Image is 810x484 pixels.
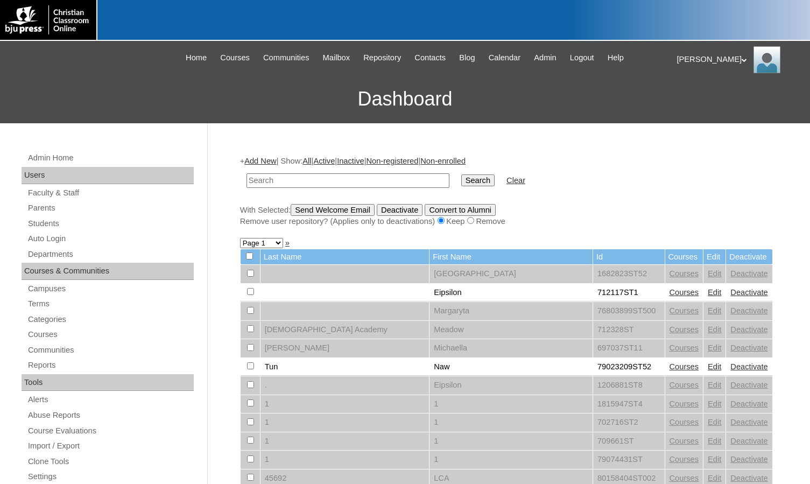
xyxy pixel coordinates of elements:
[429,451,593,469] td: 1
[708,288,721,297] a: Edit
[240,216,773,227] div: Remove user repository? (Applies only to deactivations) Keep Remove
[593,339,665,357] td: 697037ST11
[703,249,726,265] td: Edit
[570,52,594,64] span: Logout
[22,167,194,184] div: Users
[258,52,315,64] a: Communities
[730,288,767,297] a: Deactivate
[420,157,466,165] a: Non-enrolled
[285,239,290,247] a: »
[5,75,805,123] h3: Dashboard
[730,381,767,389] a: Deactivate
[409,52,451,64] a: Contacts
[429,432,593,451] td: 1
[429,265,593,283] td: [GEOGRAPHIC_DATA]
[377,204,422,216] input: Deactivate
[593,395,665,413] td: 1815947ST4
[593,432,665,451] td: 709661ST
[429,321,593,339] td: Meadow
[708,399,721,408] a: Edit
[366,157,418,165] a: Non-registered
[489,52,520,64] span: Calendar
[730,343,767,352] a: Deactivate
[708,418,721,426] a: Edit
[753,46,780,73] img: Melanie Sevilla
[358,52,406,64] a: Repository
[593,321,665,339] td: 712328ST
[454,52,480,64] a: Blog
[313,157,335,165] a: Active
[22,374,194,391] div: Tools
[459,52,475,64] span: Blog
[27,328,194,341] a: Courses
[260,321,429,339] td: [DEMOGRAPHIC_DATA] Academy
[240,156,773,227] div: + | Show: | | | |
[708,381,721,389] a: Edit
[429,358,593,376] td: Naw
[27,393,194,406] a: Alerts
[429,249,593,265] td: First Name
[602,52,629,64] a: Help
[670,399,699,408] a: Courses
[708,455,721,464] a: Edit
[260,339,429,357] td: [PERSON_NAME]
[27,232,194,245] a: Auto Login
[27,151,194,165] a: Admin Home
[670,343,699,352] a: Courses
[529,52,562,64] a: Admin
[593,249,665,265] td: Id
[260,249,429,265] td: Last Name
[730,399,767,408] a: Deactivate
[27,313,194,326] a: Categories
[670,325,699,334] a: Courses
[726,249,772,265] td: Deactivate
[670,362,699,371] a: Courses
[27,186,194,200] a: Faculty & Staff
[240,204,773,227] div: With Selected:
[708,474,721,482] a: Edit
[608,52,624,64] span: Help
[730,474,767,482] a: Deactivate
[215,52,255,64] a: Courses
[291,204,375,216] input: Send Welcome Email
[730,325,767,334] a: Deactivate
[27,201,194,215] a: Parents
[5,5,91,34] img: logo-white.png
[730,269,767,278] a: Deactivate
[670,381,699,389] a: Courses
[27,439,194,453] a: Import / Export
[27,217,194,230] a: Students
[593,451,665,469] td: 79074431ST
[708,343,721,352] a: Edit
[730,437,767,445] a: Deactivate
[730,455,767,464] a: Deactivate
[27,343,194,357] a: Communities
[665,249,703,265] td: Courses
[27,470,194,483] a: Settings
[22,263,194,280] div: Courses & Communities
[730,362,767,371] a: Deactivate
[414,52,446,64] span: Contacts
[670,306,699,315] a: Courses
[730,306,767,315] a: Deactivate
[260,451,429,469] td: 1
[670,437,699,445] a: Courses
[318,52,356,64] a: Mailbox
[730,418,767,426] a: Deactivate
[593,358,665,376] td: 79023209ST52
[670,269,699,278] a: Courses
[429,395,593,413] td: 1
[260,376,429,395] td: .
[186,52,207,64] span: Home
[670,288,699,297] a: Courses
[670,455,699,464] a: Courses
[593,413,665,432] td: 702716ST2
[593,376,665,395] td: 1206881ST8
[27,282,194,296] a: Campuses
[708,269,721,278] a: Edit
[244,157,276,165] a: Add New
[27,409,194,422] a: Abuse Reports
[593,265,665,283] td: 1682823ST52
[27,455,194,468] a: Clone Tools
[461,174,495,186] input: Search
